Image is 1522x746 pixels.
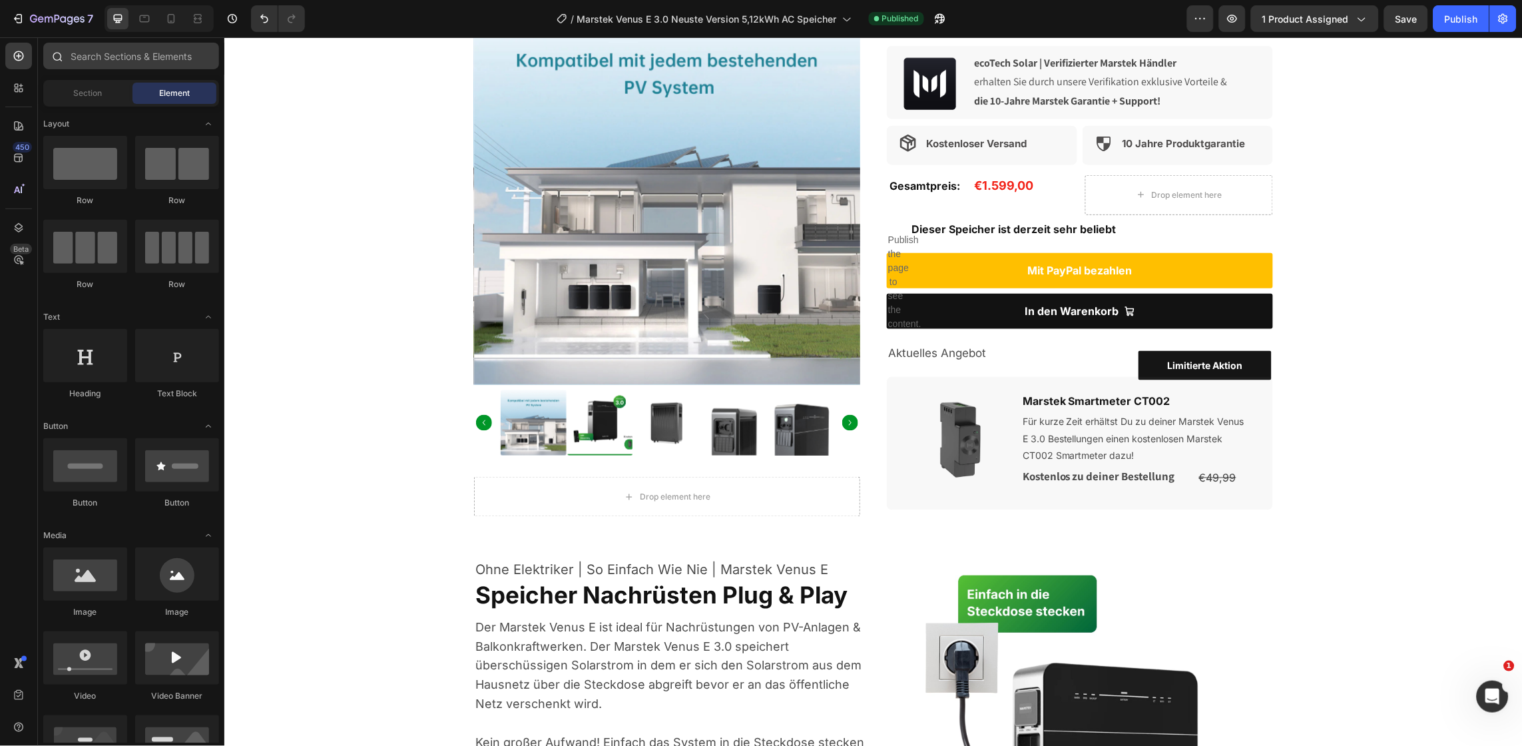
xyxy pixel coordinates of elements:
strong: Marstek Smartmeter CT002 [798,357,946,370]
div: Row [43,278,127,290]
button: Carousel Next Arrow [618,378,634,394]
strong: ecoTech Solar | Verifizierter Marstek Händler [750,19,953,33]
div: Heading [43,388,127,400]
strong: 10 Jahre Produktgarantie [898,100,1021,113]
span: Toggle open [198,113,219,135]
s: €49,99 [975,434,1012,447]
p: Publish the page to see the content. [664,195,674,288]
span: Kein großer Aufwand! Einfach das System in die Steckdose stecken und den Smartmeter installieren. [251,699,640,732]
img: Verifizierter Marstek Händler ecoTech Solar [679,20,732,73]
span: Der Marstek Venus E ist ideal für Nachrüstungen von PV-Anlagen & Balkonkraftwerken. Der Marstek V... [251,583,637,674]
img: Marstek Venus E 3.0 Smartmeter Aktion [676,360,792,447]
p: 7 [87,11,93,27]
iframe: Intercom live chat [1477,681,1509,713]
p: Für kurze Zeit erhältst Du zu deiner Marstek Venus E 3.0 Bestellungen einen kostenlosen Marstek C... [798,376,1027,426]
span: Aktuelles Angebot [664,309,762,322]
strong: Gesamtpreis: [665,142,736,155]
div: Image [43,606,127,618]
span: Layout [43,118,69,130]
div: €1.599,00 [748,139,842,157]
span: Published [882,13,919,25]
strong: Mit PayPal bezahlen [804,226,908,240]
span: Section [74,87,103,99]
button: In den Warenkorb [662,256,1049,292]
span: 1 product assigned [1262,12,1349,26]
span: Text [43,311,60,323]
div: Publish [1445,12,1478,26]
div: Video [43,690,127,702]
div: Button [43,497,127,509]
button: Save [1384,5,1428,32]
span: 1 [1504,661,1515,671]
span: Element [159,87,190,99]
div: In den Warenkorb [801,264,895,284]
button: <p><strong>Mit PayPal bezahlen</strong></p> [662,216,1049,251]
strong: Kostenloser Versand [702,100,803,113]
div: Video Banner [135,690,219,702]
strong: Dieser Speicher ist derzeit sehr beliebt [688,185,892,198]
div: Undo/Redo [251,5,305,32]
span: / [571,12,575,26]
input: Search Sections & Elements [43,43,219,69]
span: Button [43,420,68,432]
p: erhalten Sie durch unsere Verifikation exklusive Vorteile & [750,35,1003,55]
span: Marstek Venus E 3.0 Neuste Version 5,12kWh AC Speicher [577,12,837,26]
span: Media [43,530,67,542]
div: Image [135,606,219,618]
div: Row [43,194,127,206]
button: 1 product assigned [1251,5,1379,32]
div: Beta [10,244,32,254]
div: 450 [13,142,32,153]
button: Carousel Back Arrow [252,378,268,394]
strong: Speicher Nachrüsten Plug & Play [251,544,623,572]
div: Row [135,278,219,290]
span: Save [1395,13,1417,25]
span: Toggle open [198,525,219,546]
div: Drop element here [415,454,486,465]
button: Publish [1433,5,1489,32]
strong: Kostenlos zu deiner Bestellung [798,432,951,446]
span: Toggle open [198,416,219,437]
button: 7 [5,5,99,32]
span: Toggle open [198,306,219,328]
div: Row [135,194,219,206]
span: Ohne Elektriker | So Einfach Wie Nie | Marstek Venus E [251,525,604,541]
div: Button [135,497,219,509]
strong: die 10-Jahre Marstek Garantie + Support! [750,57,937,71]
strong: Limitierte Aktion [943,322,1019,334]
div: Text Block [135,388,219,400]
div: Drop element here [927,153,998,163]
